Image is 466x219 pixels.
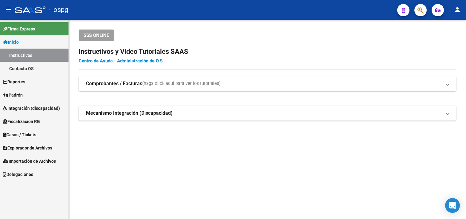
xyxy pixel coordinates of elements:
[84,33,109,38] span: SSS ONLINE
[79,46,456,58] h2: Instructivos y Video Tutoriales SAAS
[3,118,40,125] span: Fiscalización RG
[5,6,12,13] mat-icon: menu
[49,3,68,17] span: - ospg
[3,131,36,138] span: Casos / Tickets
[79,76,456,91] mat-expansion-panel-header: Comprobantes / Facturas(haga click aquí para ver los tutoriales)
[3,92,23,98] span: Padrón
[3,145,52,151] span: Explorador de Archivos
[454,6,461,13] mat-icon: person
[3,78,25,85] span: Reportes
[79,58,164,64] a: Centro de Ayuda - Administración de O.S.
[3,39,19,46] span: Inicio
[3,158,56,165] span: Importación de Archivos
[3,171,33,178] span: Delegaciones
[445,198,460,213] div: Open Intercom Messenger
[3,105,60,112] span: Integración (discapacidad)
[86,80,142,87] strong: Comprobantes / Facturas
[3,26,35,32] span: Firma Express
[79,30,114,41] button: SSS ONLINE
[86,110,173,117] strong: Mecanismo Integración (Discapacidad)
[142,80,221,87] span: (haga click aquí para ver los tutoriales)
[79,106,456,121] mat-expansion-panel-header: Mecanismo Integración (Discapacidad)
